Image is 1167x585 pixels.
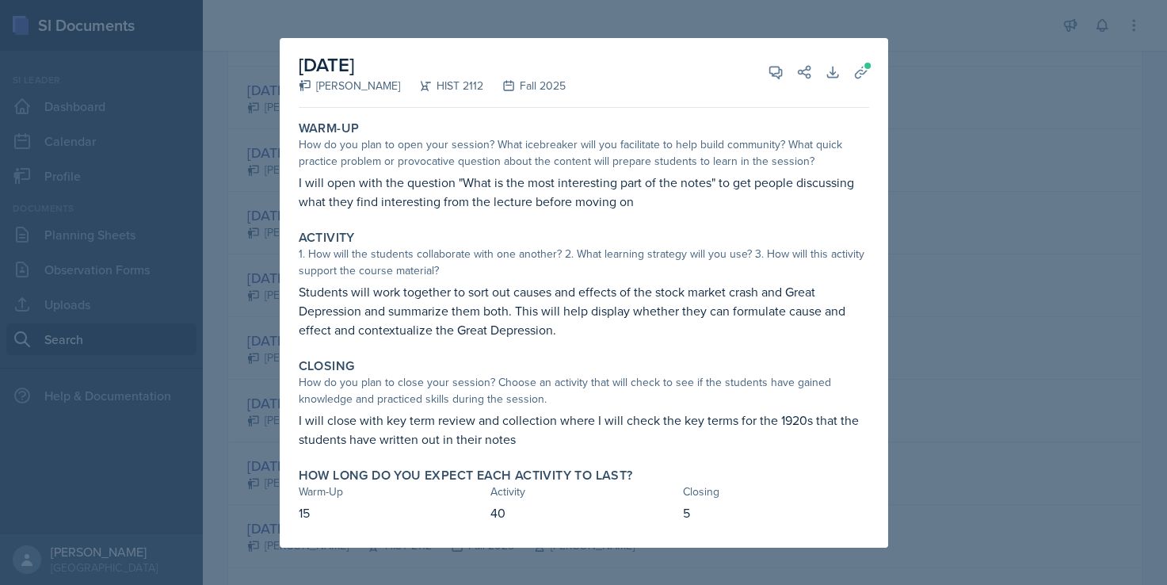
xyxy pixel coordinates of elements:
p: Students will work together to sort out causes and effects of the stock market crash and Great De... [299,282,869,339]
div: How do you plan to close your session? Choose an activity that will check to see if the students ... [299,374,869,407]
div: Closing [683,484,869,500]
div: HIST 2112 [400,78,483,94]
div: [PERSON_NAME] [299,78,400,94]
div: Warm-Up [299,484,485,500]
div: Fall 2025 [483,78,566,94]
p: I will close with key term review and collection where I will check the key terms for the 1920s t... [299,411,869,449]
div: 1. How will the students collaborate with one another? 2. What learning strategy will you use? 3.... [299,246,869,279]
label: How long do you expect each activity to last? [299,468,633,484]
label: Warm-Up [299,120,360,136]
p: I will open with the question "What is the most interesting part of the notes" to get people disc... [299,173,869,211]
div: How do you plan to open your session? What icebreaker will you facilitate to help build community... [299,136,869,170]
h2: [DATE] [299,51,566,79]
label: Activity [299,230,355,246]
p: 5 [683,503,869,522]
label: Closing [299,358,355,374]
p: 15 [299,503,485,522]
div: Activity [490,484,677,500]
p: 40 [490,503,677,522]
